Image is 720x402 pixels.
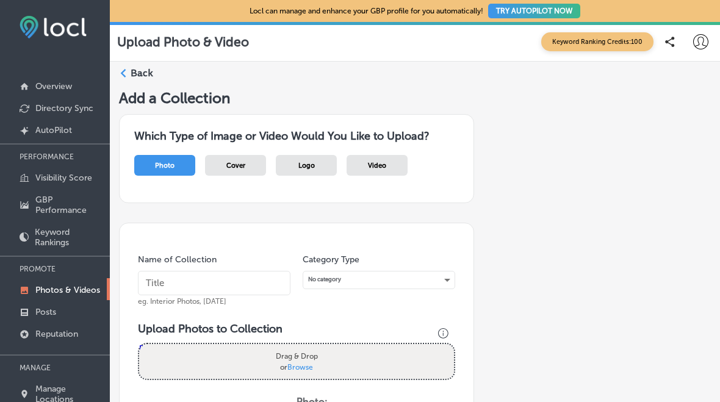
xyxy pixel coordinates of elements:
span: Video [368,162,386,170]
p: Overview [35,81,72,92]
img: fda3e92497d09a02dc62c9cd864e3231.png [20,16,87,38]
label: Back [131,66,153,80]
span: Photo [155,162,175,170]
p: Directory Sync [35,103,93,113]
button: TRY AUTOPILOT NOW [488,4,580,18]
p: Reputation [35,329,78,339]
p: GBP Performance [35,195,104,215]
span: Keyword Ranking Credits: 100 [541,32,653,51]
span: Logo [298,162,315,170]
label: Category Type [303,254,359,265]
span: eg. Interior Photos, [DATE] [138,297,226,306]
span: Browse [287,362,313,371]
input: Title [138,271,290,295]
p: Keyword Rankings [35,227,104,248]
h5: Add a Collection [119,89,711,107]
p: Posts [35,307,56,317]
div: No category [303,271,455,288]
h3: Which Type of Image or Video Would You Like to Upload? [134,129,459,143]
h3: Upload Photos to Collection [138,322,455,336]
p: Upload Photo & Video [117,34,249,49]
p: AutoPilot [35,125,72,135]
label: Drag & Drop or [272,346,322,376]
p: Visibility Score [35,173,92,183]
p: Photos & Videos [35,285,100,295]
span: Cover [226,162,245,170]
label: Name of Collection [138,254,217,265]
